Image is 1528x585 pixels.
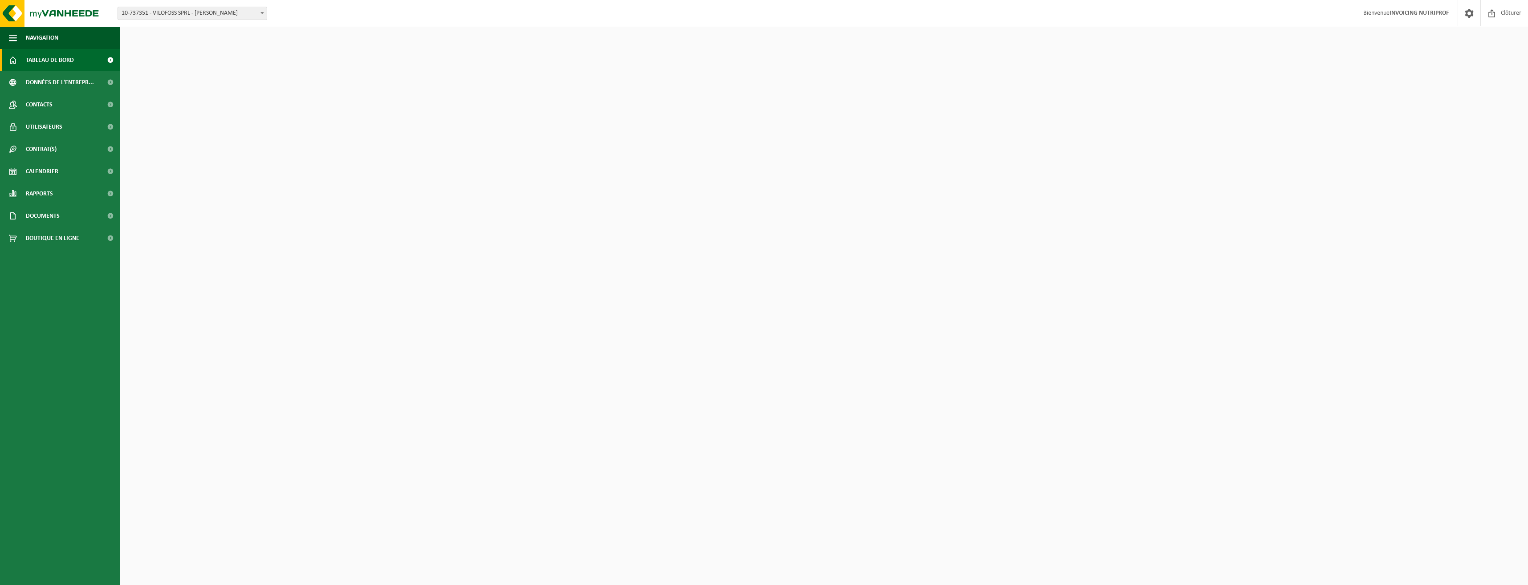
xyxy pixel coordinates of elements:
span: Contacts [26,93,53,116]
span: 10-737351 - VILOFOSS SPRL - VILLERS-LE-BOUILLET [118,7,267,20]
span: Boutique en ligne [26,227,79,249]
span: Tableau de bord [26,49,74,71]
span: Rapports [26,183,53,205]
span: Données de l'entrepr... [26,71,94,93]
span: Utilisateurs [26,116,62,138]
span: Navigation [26,27,58,49]
span: Contrat(s) [26,138,57,160]
strong: INVOICING NUTRIPROF [1390,10,1449,16]
span: Documents [26,205,60,227]
span: Calendrier [26,160,58,183]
